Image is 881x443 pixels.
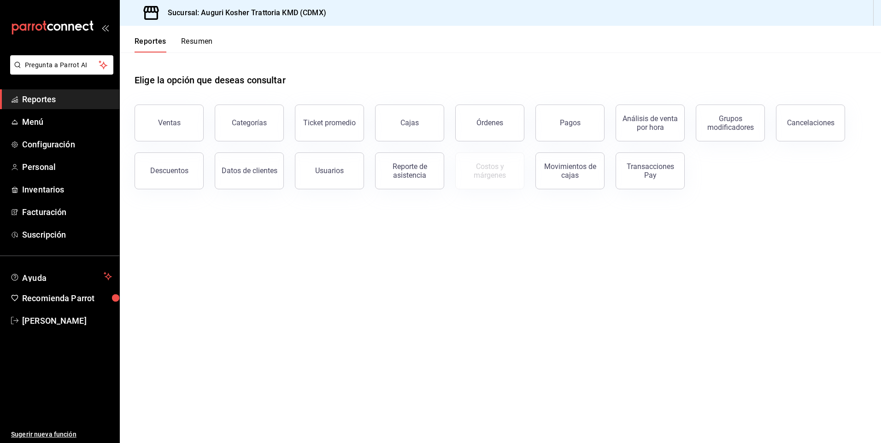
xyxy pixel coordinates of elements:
[22,206,112,218] span: Facturación
[622,162,679,180] div: Transacciones Pay
[702,114,759,132] div: Grupos modificadores
[616,105,685,141] button: Análisis de venta por hora
[6,67,113,76] a: Pregunta a Parrot AI
[150,166,188,175] div: Descuentos
[476,118,503,127] div: Órdenes
[25,60,99,70] span: Pregunta a Parrot AI
[541,162,599,180] div: Movimientos de cajas
[22,292,112,304] span: Recomienda Parrot
[101,24,109,31] button: open_drawer_menu
[560,118,581,127] div: Pagos
[135,105,204,141] button: Ventas
[22,116,112,128] span: Menú
[622,114,679,132] div: Análisis de venta por hora
[616,152,685,189] button: Transacciones Pay
[135,152,204,189] button: Descuentos
[158,118,181,127] div: Ventas
[455,152,524,189] button: Contrata inventarios para ver este reporte
[295,105,364,141] button: Ticket promedio
[535,152,605,189] button: Movimientos de cajas
[375,105,444,141] button: Cajas
[400,118,419,127] div: Cajas
[222,166,277,175] div: Datos de clientes
[455,105,524,141] button: Órdenes
[295,152,364,189] button: Usuarios
[535,105,605,141] button: Pagos
[22,315,112,327] span: [PERSON_NAME]
[232,118,267,127] div: Categorías
[22,271,100,282] span: Ayuda
[315,166,344,175] div: Usuarios
[22,183,112,196] span: Inventarios
[22,93,112,105] span: Reportes
[135,37,166,52] button: Reportes
[776,105,845,141] button: Cancelaciones
[215,105,284,141] button: Categorías
[375,152,444,189] button: Reporte de asistencia
[696,105,765,141] button: Grupos modificadores
[461,162,518,180] div: Costos y márgenes
[22,228,112,241] span: Suscripción
[22,138,112,151] span: Configuración
[135,37,213,52] div: navigation tabs
[10,55,113,75] button: Pregunta a Parrot AI
[11,430,112,439] span: Sugerir nueva función
[135,73,286,87] h1: Elige la opción que deseas consultar
[215,152,284,189] button: Datos de clientes
[181,37,213,52] button: Resumen
[22,161,112,173] span: Personal
[303,118,356,127] div: Ticket promedio
[381,162,438,180] div: Reporte de asistencia
[787,118,834,127] div: Cancelaciones
[160,7,326,18] h3: Sucursal: Auguri Kosher Trattoria KMD (CDMX)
